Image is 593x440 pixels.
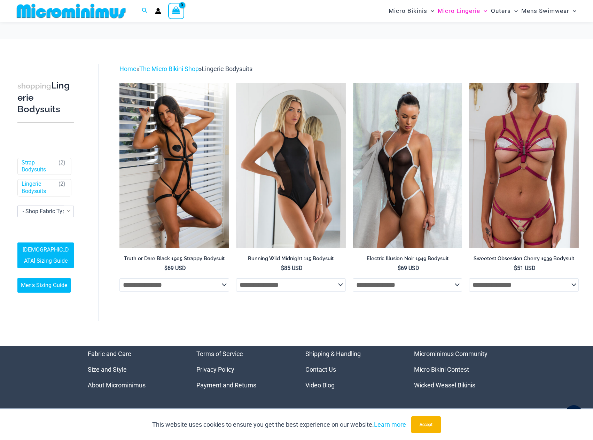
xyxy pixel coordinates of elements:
[14,3,128,19] img: MM SHOP LOGO FLAT
[88,346,179,393] aside: Footer Widget 1
[427,2,434,20] span: Menu Toggle
[414,346,506,393] nav: Menu
[60,159,63,166] span: 2
[398,265,401,271] span: $
[411,416,441,433] button: Accept
[119,83,229,248] a: Truth or Dare Black 1905 Bodysuit 611 Micro 07Truth or Dare Black 1905 Bodysuit 611 Micro 05Truth...
[88,350,131,357] a: Fabric and Care
[305,350,361,357] a: Shipping & Handling
[164,265,167,271] span: $
[353,83,462,248] a: Electric Illusion Noir 1949 Bodysuit 03Electric Illusion Noir 1949 Bodysuit 04Electric Illusion N...
[305,346,397,393] aside: Footer Widget 3
[236,83,346,248] a: Running Wild Midnight 115 Bodysuit 02Running Wild Midnight 115 Bodysuit 12Running Wild Midnight 1...
[398,265,419,271] bdi: 69 USD
[155,8,161,14] a: Account icon link
[17,80,74,115] h3: Lingerie Bodysuits
[164,265,186,271] bdi: 69 USD
[119,65,136,72] a: Home
[119,83,229,248] img: Truth or Dare Black 1905 Bodysuit 611 Micro 07
[236,255,346,262] h2: Running Wild Midnight 115 Bodysuit
[17,242,74,268] a: [DEMOGRAPHIC_DATA] Sizing Guide
[58,159,65,174] span: ( )
[152,419,406,430] p: This website uses cookies to ensure you get the best experience on our website.
[88,381,146,389] a: About Microminimus
[469,83,579,248] img: Sweetest Obsession Cherry 1129 Bra 6119 Bottom 1939 Bodysuit 09
[353,255,462,262] h2: Electric Illusion Noir 1949 Bodysuit
[119,255,229,262] h2: Truth or Dare Black 1905 Strappy Bodysuit
[436,2,489,20] a: Micro LingerieMenu ToggleMenu Toggle
[521,2,569,20] span: Mens Swimwear
[353,83,462,248] img: Electric Illusion Noir 1949 Bodysuit 03
[17,278,71,293] a: Men’s Sizing Guide
[305,381,335,389] a: Video Blog
[414,346,506,393] aside: Footer Widget 4
[387,2,436,20] a: Micro BikinisMenu ToggleMenu Toggle
[119,255,229,264] a: Truth or Dare Black 1905 Strappy Bodysuit
[88,366,127,373] a: Size and Style
[305,346,397,393] nav: Menu
[374,421,406,428] a: Learn more
[196,366,234,373] a: Privacy Policy
[88,346,179,393] nav: Menu
[17,82,51,90] span: shopping
[386,1,579,21] nav: Site Navigation
[196,381,256,389] a: Payment and Returns
[469,255,579,264] a: Sweetest Obsession Cherry 1939 Bodysuit
[389,2,427,20] span: Micro Bikinis
[353,255,462,264] a: Electric Illusion Noir 1949 Bodysuit
[139,65,199,72] a: The Micro Bikini Shop
[514,265,517,271] span: $
[305,366,336,373] a: Contact Us
[480,2,487,20] span: Menu Toggle
[202,65,252,72] span: Lingerie Bodysuits
[17,206,74,217] span: - Shop Fabric Type
[569,2,576,20] span: Menu Toggle
[60,180,63,187] span: 2
[168,3,184,19] a: View Shopping Cart, empty
[196,346,288,393] nav: Menu
[469,83,579,248] a: Sweetest Obsession Cherry 1129 Bra 6119 Bottom 1939 Bodysuit 09Sweetest Obsession Cherry 1129 Bra...
[414,366,469,373] a: Micro Bikini Contest
[196,350,243,357] a: Terms of Service
[18,206,73,217] span: - Shop Fabric Type
[236,83,346,248] img: Running Wild Midnight 115 Bodysuit 02
[22,180,55,195] a: Lingerie Bodysuits
[23,208,68,215] span: - Shop Fabric Type
[22,159,55,174] a: Strap Bodysuits
[511,2,518,20] span: Menu Toggle
[438,2,480,20] span: Micro Lingerie
[514,265,536,271] bdi: 51 USD
[489,2,520,20] a: OutersMenu ToggleMenu Toggle
[236,255,346,264] a: Running Wild Midnight 115 Bodysuit
[119,65,252,72] span: » »
[491,2,511,20] span: Outers
[281,265,284,271] span: $
[142,7,148,15] a: Search icon link
[196,346,288,393] aside: Footer Widget 2
[520,2,578,20] a: Mens SwimwearMenu ToggleMenu Toggle
[414,381,475,389] a: Wicked Weasel Bikinis
[469,255,579,262] h2: Sweetest Obsession Cherry 1939 Bodysuit
[58,180,65,195] span: ( )
[281,265,303,271] bdi: 85 USD
[414,350,487,357] a: Microminimus Community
